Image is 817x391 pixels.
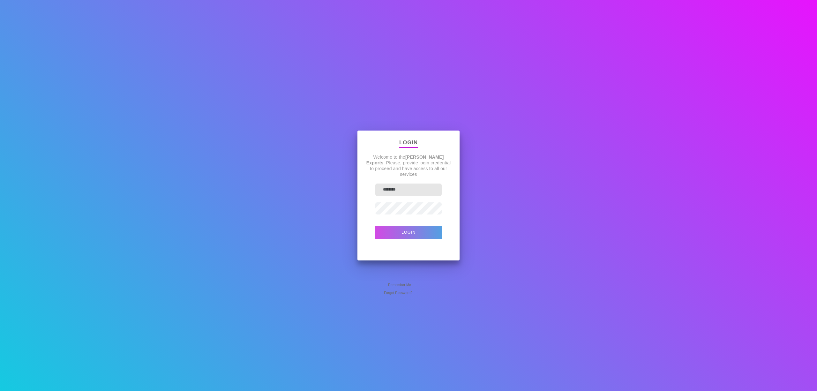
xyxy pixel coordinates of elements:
p: Welcome to the . Please, provide login credential to proceed and have access to all our services [365,154,452,177]
span: Remember Me [388,282,411,288]
button: Login [375,226,442,239]
p: Login [399,138,418,148]
strong: [PERSON_NAME] Exports [366,154,444,165]
span: Forgot Password? [384,289,412,296]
